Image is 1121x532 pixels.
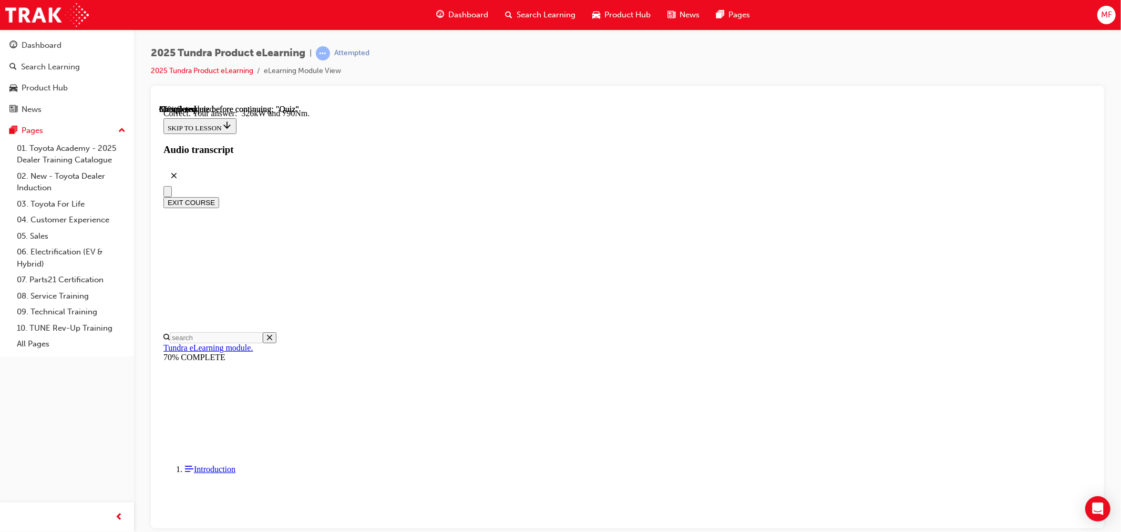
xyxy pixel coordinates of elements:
[604,9,651,21] span: Product Hub
[728,9,750,21] span: Pages
[22,39,61,52] div: Dashboard
[151,47,305,59] span: 2025 Tundra Product eLearning
[13,140,130,168] a: 01. Toyota Academy - 2025 Dealer Training Catalogue
[9,63,17,72] span: search-icon
[5,3,89,27] img: Trak
[316,46,330,60] span: learningRecordVerb_ATTEMPT-icon
[11,228,104,239] input: Search
[667,8,675,22] span: news-icon
[1097,6,1116,24] button: MF
[9,41,17,50] span: guage-icon
[4,57,130,77] a: Search Learning
[4,239,94,248] a: Tundra eLearning module.
[659,4,708,26] a: news-iconNews
[9,84,17,93] span: car-icon
[13,288,130,304] a: 08. Service Training
[334,48,369,58] div: Attempted
[592,8,600,22] span: car-icon
[13,196,130,212] a: 03. Toyota For Life
[436,8,444,22] span: guage-icon
[13,212,130,228] a: 04. Customer Experience
[4,78,130,98] a: Product Hub
[584,4,659,26] a: car-iconProduct Hub
[13,168,130,196] a: 02. New - Toyota Dealer Induction
[4,39,932,51] h3: Audio transcript
[4,121,130,140] button: Pages
[13,228,130,244] a: 05. Sales
[1085,496,1110,521] div: Open Intercom Messenger
[9,126,17,136] span: pages-icon
[4,36,130,55] a: Dashboard
[151,66,253,75] a: 2025 Tundra Product eLearning
[4,93,60,104] button: EXIT COURSE
[22,82,68,94] div: Product Hub
[1101,9,1112,21] span: MF
[680,9,700,21] span: News
[13,320,130,336] a: 10. TUNE Rev-Up Training
[118,124,126,138] span: up-icon
[104,228,117,239] button: Close search menu
[4,60,25,81] button: Close audio transcript panel
[517,9,575,21] span: Search Learning
[13,336,130,352] a: All Pages
[4,4,932,14] div: Correct. Your answer: 326kW and 790Nm.
[497,4,584,26] a: search-iconSearch Learning
[4,81,13,93] button: Close navigation menu
[716,8,724,22] span: pages-icon
[116,511,124,524] span: prev-icon
[4,100,130,119] a: News
[4,34,130,121] button: DashboardSearch LearningProduct HubNews
[708,4,758,26] a: pages-iconPages
[9,105,17,115] span: news-icon
[22,125,43,137] div: Pages
[13,272,130,288] a: 07. Parts21 Certification
[310,47,312,59] span: |
[8,19,73,27] span: SKIP TO LESSON
[428,4,497,26] a: guage-iconDashboard
[21,61,80,73] div: Search Learning
[13,304,130,320] a: 09. Technical Training
[4,248,932,258] div: 70% COMPLETE
[4,14,77,29] button: SKIP TO LESSON
[264,65,341,77] li: eLearning Module View
[448,9,488,21] span: Dashboard
[13,244,130,272] a: 06. Electrification (EV & Hybrid)
[22,104,42,116] div: News
[505,8,512,22] span: search-icon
